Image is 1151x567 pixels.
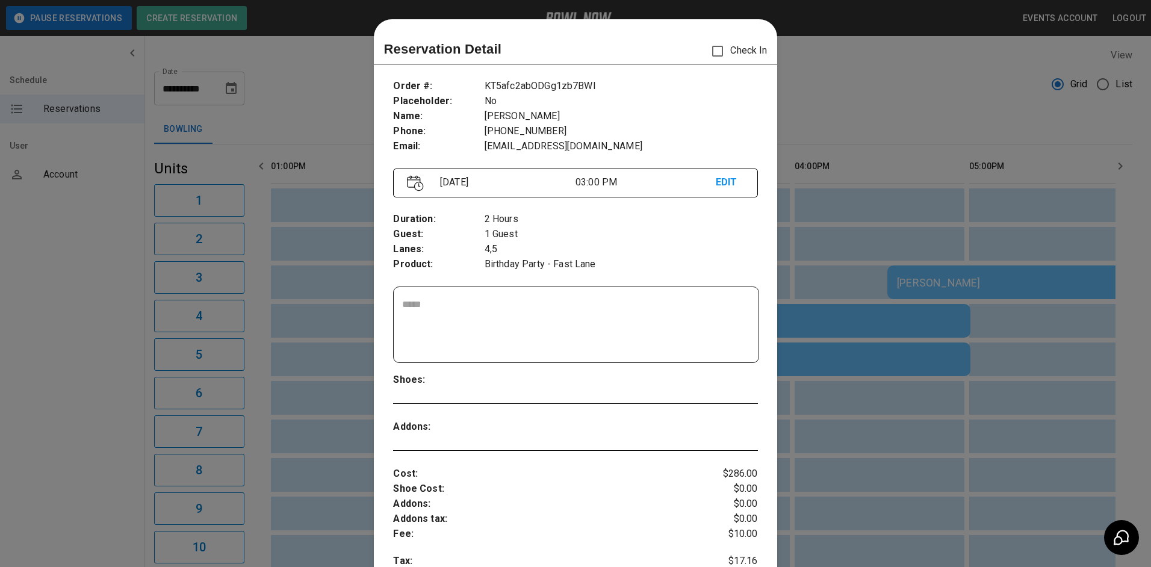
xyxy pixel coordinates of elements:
p: 1 Guest [485,227,758,242]
p: Lanes : [393,242,484,257]
p: EDIT [716,175,744,190]
p: 4,5 [485,242,758,257]
p: [PERSON_NAME] [485,109,758,124]
p: Order # : [393,79,484,94]
p: Addons tax : [393,512,696,527]
p: No [485,94,758,109]
p: Product : [393,257,484,272]
p: Check In [705,39,767,64]
img: Vector [407,175,424,191]
p: KT5afc2abODGg1zb7BWI [485,79,758,94]
p: 03:00 PM [575,175,716,190]
p: Name : [393,109,484,124]
p: Cost : [393,466,696,482]
p: Addons : [393,420,484,435]
p: Shoe Cost : [393,482,696,497]
p: $0.00 [697,497,758,512]
p: Fee : [393,527,696,542]
p: Shoes : [393,373,484,388]
p: $0.00 [697,512,758,527]
p: Guest : [393,227,484,242]
p: Birthday Party - Fast Lane [485,257,758,272]
p: Duration : [393,212,484,227]
p: $10.00 [697,527,758,542]
p: [EMAIL_ADDRESS][DOMAIN_NAME] [485,139,758,154]
p: Email : [393,139,484,154]
p: [PHONE_NUMBER] [485,124,758,139]
p: $0.00 [697,482,758,497]
p: Addons : [393,497,696,512]
p: Reservation Detail [383,39,501,59]
p: Phone : [393,124,484,139]
p: [DATE] [435,175,575,190]
p: Placeholder : [393,94,484,109]
p: $286.00 [697,466,758,482]
p: 2 Hours [485,212,758,227]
